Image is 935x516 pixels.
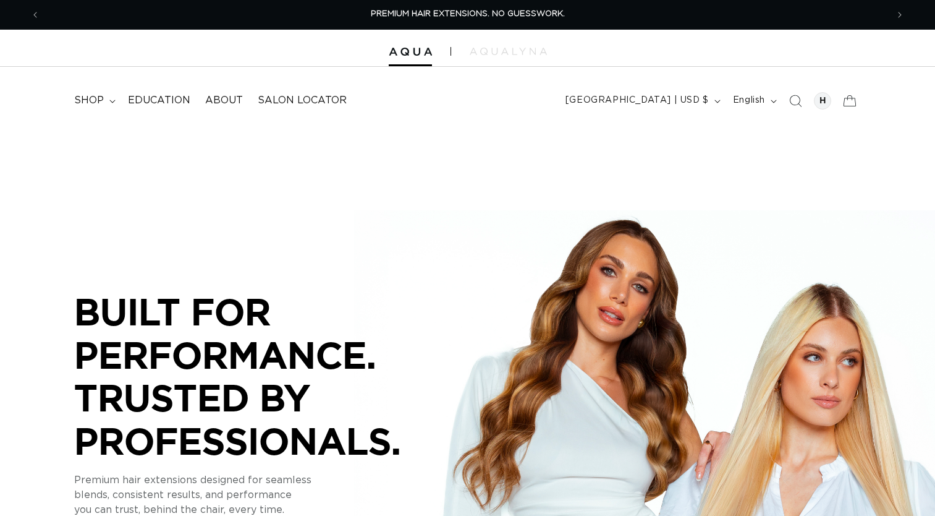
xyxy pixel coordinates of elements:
[733,94,765,107] span: English
[128,94,190,107] span: Education
[74,290,445,462] p: BUILT FOR PERFORMANCE. TRUSTED BY PROFESSIONALS.
[470,48,547,55] img: aqualyna.com
[565,94,709,107] span: [GEOGRAPHIC_DATA] | USD $
[371,10,565,18] span: PREMIUM HAIR EXTENSIONS. NO GUESSWORK.
[74,94,104,107] span: shop
[250,87,354,114] a: Salon Locator
[886,3,913,27] button: Next announcement
[121,87,198,114] a: Education
[198,87,250,114] a: About
[558,89,726,113] button: [GEOGRAPHIC_DATA] | USD $
[258,94,347,107] span: Salon Locator
[205,94,243,107] span: About
[389,48,432,56] img: Aqua Hair Extensions
[782,87,809,114] summary: Search
[22,3,49,27] button: Previous announcement
[726,89,782,113] button: English
[67,87,121,114] summary: shop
